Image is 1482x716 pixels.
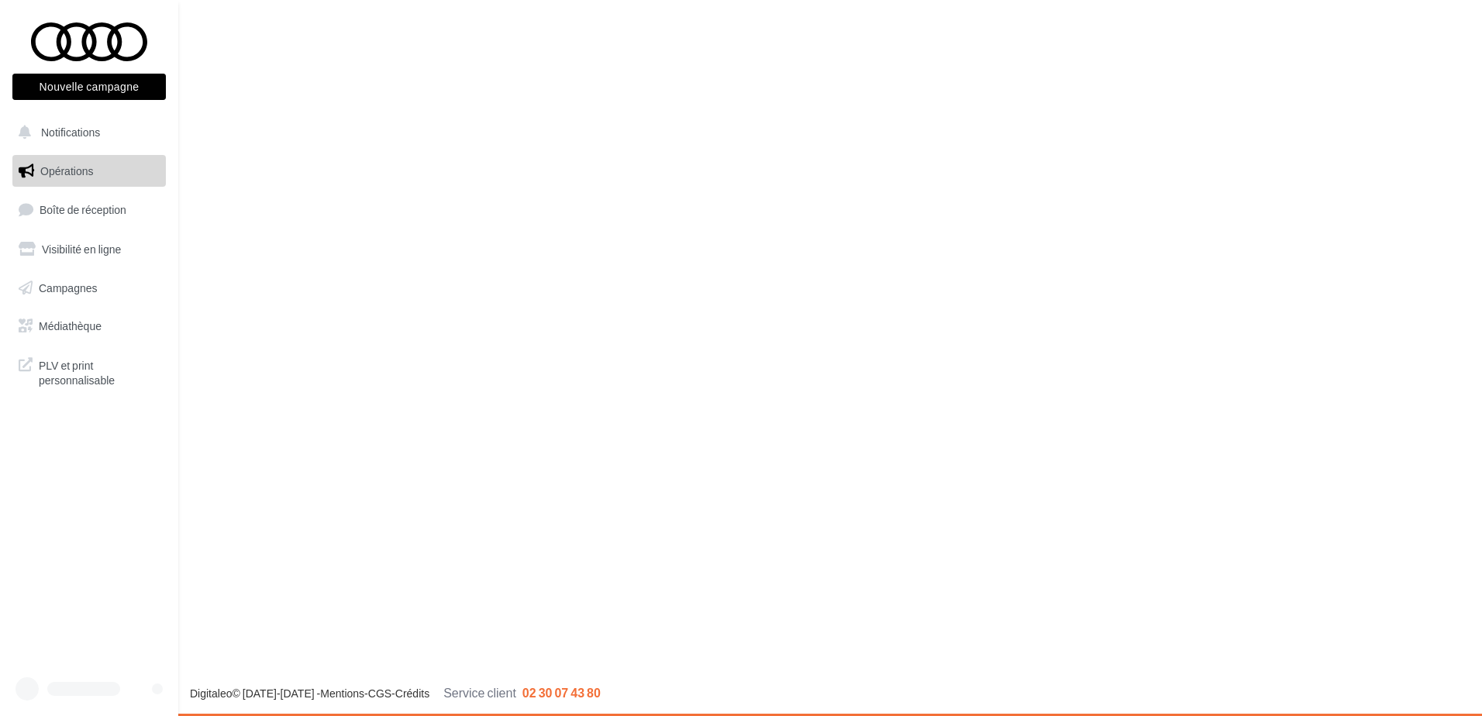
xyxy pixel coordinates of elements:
a: Crédits [395,687,429,700]
a: Mentions [320,687,364,700]
button: Nouvelle campagne [12,74,166,100]
span: Service client [443,685,516,700]
a: Opérations [9,155,169,188]
a: CGS [368,687,391,700]
span: Visibilité en ligne [42,243,121,256]
span: PLV et print personnalisable [39,355,160,388]
a: Visibilité en ligne [9,233,169,266]
a: Digitaleo [190,687,232,700]
a: Campagnes [9,272,169,305]
span: © [DATE]-[DATE] - - - [190,687,601,700]
a: PLV et print personnalisable [9,349,169,394]
span: Notifications [41,126,100,139]
a: Boîte de réception [9,193,169,226]
a: Médiathèque [9,310,169,343]
span: 02 30 07 43 80 [522,685,601,700]
span: Médiathèque [39,319,102,332]
button: Notifications [9,116,163,149]
span: Opérations [40,164,93,177]
span: Boîte de réception [40,203,126,216]
span: Campagnes [39,281,98,294]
